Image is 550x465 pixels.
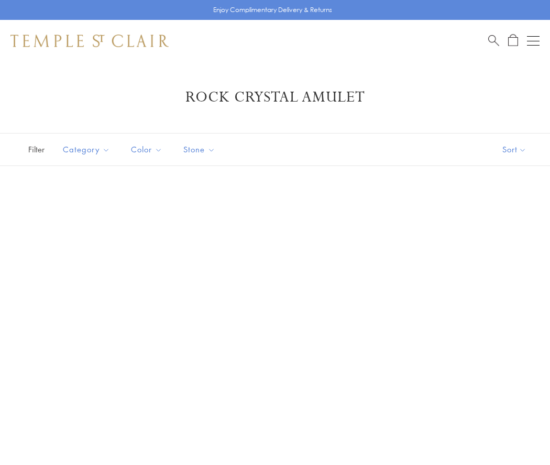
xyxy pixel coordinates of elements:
[58,143,118,156] span: Category
[527,35,540,47] button: Open navigation
[508,34,518,47] a: Open Shopping Bag
[126,143,170,156] span: Color
[10,35,169,47] img: Temple St. Clair
[488,34,499,47] a: Search
[178,143,223,156] span: Stone
[175,138,223,161] button: Stone
[479,134,550,165] button: Show sort by
[123,138,170,161] button: Color
[213,5,332,15] p: Enjoy Complimentary Delivery & Returns
[55,138,118,161] button: Category
[26,88,524,107] h1: Rock Crystal Amulet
